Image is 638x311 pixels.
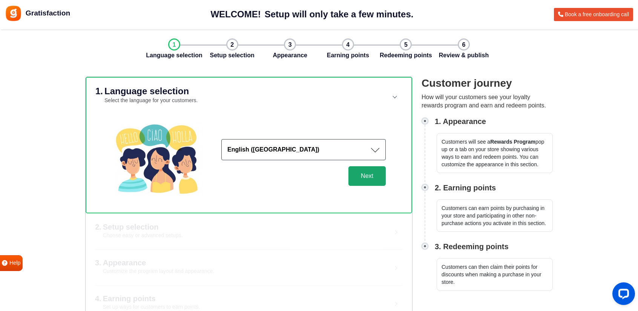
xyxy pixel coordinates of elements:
[435,116,486,127] h3: 1. Appearance
[26,8,70,19] span: Gratisfaction
[422,77,553,90] h2: Customer journey
[422,93,553,110] p: How will your customers see your loyalty rewards program and earn and redeem points.
[221,139,386,160] button: English ([GEOGRAPHIC_DATA])
[554,8,633,21] a: Book a free onboarding call
[210,9,261,20] h1: WELCOME!
[348,166,386,186] button: Next
[5,5,22,22] img: Gratisfaction
[490,139,535,145] strong: Rewards Program
[9,259,21,267] span: Help
[435,182,496,193] h3: 2. Earning points
[104,87,198,96] h2: Language selection
[437,133,553,173] p: Customers will see a pop up or a tab on your store showing various ways to earn and redeem points...
[104,97,198,103] small: Select the language for your customers.
[437,199,553,232] p: Customers can earn points by purchasing in your store and participating in other non-purchase act...
[437,258,553,291] p: Customers can then claim their points for discounts when making a purchase in your store.
[95,87,103,105] h2: 1.
[606,279,638,311] iframe: LiveChat chat widget
[265,9,414,20] h1: Setup will only take a few minutes.
[227,146,319,153] strong: English ([GEOGRAPHIC_DATA])
[435,241,509,252] h3: 3. Redeeming points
